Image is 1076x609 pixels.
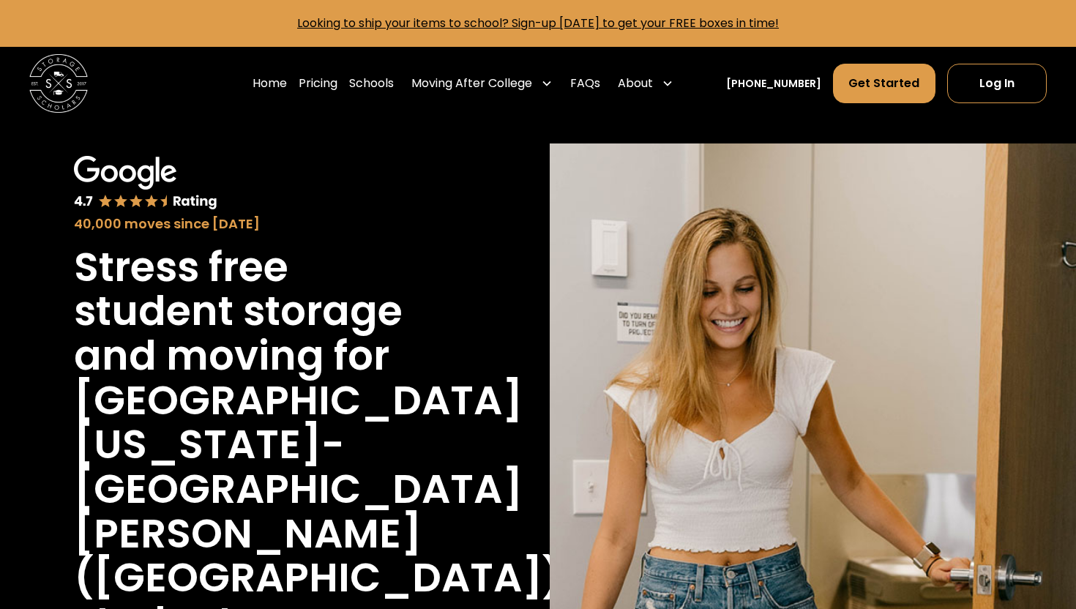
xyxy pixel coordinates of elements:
[74,378,562,600] h1: [GEOGRAPHIC_DATA][US_STATE]-[GEOGRAPHIC_DATA][PERSON_NAME] ([GEOGRAPHIC_DATA])
[74,245,453,378] h1: Stress free student storage and moving for
[833,64,935,103] a: Get Started
[29,54,88,113] img: Storage Scholars main logo
[406,63,558,104] div: Moving After College
[947,64,1047,103] a: Log In
[74,214,453,233] div: 40,000 moves since [DATE]
[74,156,218,211] img: Google 4.7 star rating
[299,63,337,104] a: Pricing
[411,75,532,92] div: Moving After College
[570,63,600,104] a: FAQs
[726,76,821,91] a: [PHONE_NUMBER]
[253,63,287,104] a: Home
[297,15,779,31] a: Looking to ship your items to school? Sign-up [DATE] to get your FREE boxes in time!
[618,75,653,92] div: About
[349,63,394,104] a: Schools
[612,63,679,104] div: About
